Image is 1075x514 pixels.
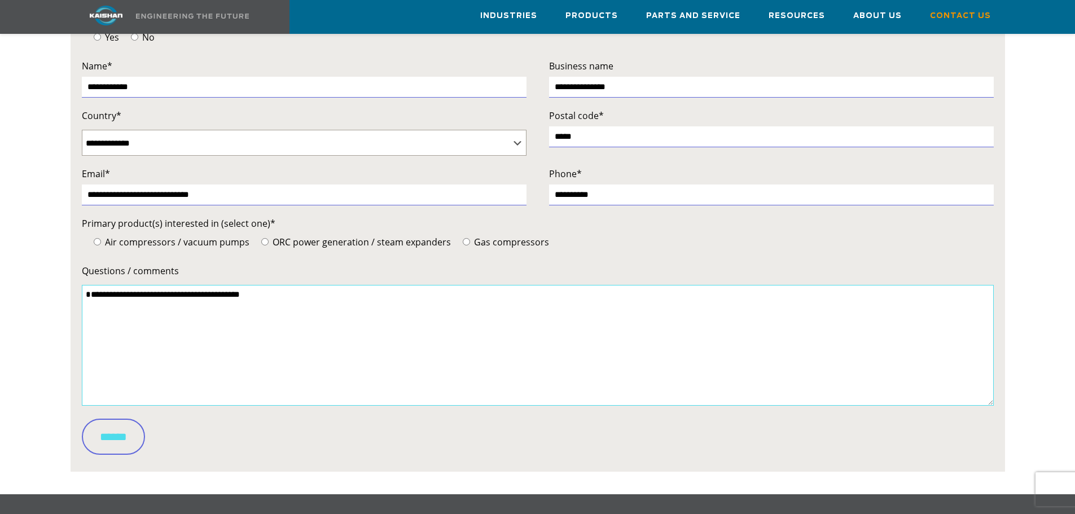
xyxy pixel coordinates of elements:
[646,1,740,31] a: Parts and Service
[472,236,549,248] span: Gas compressors
[930,10,991,23] span: Contact Us
[549,108,994,124] label: Postal code*
[82,216,994,231] label: Primary product(s) interested in (select one)*
[82,108,526,124] label: Country*
[769,10,825,23] span: Resources
[82,11,994,463] form: Contact form
[82,58,526,74] label: Name*
[103,236,249,248] span: Air compressors / vacuum pumps
[549,166,994,182] label: Phone*
[103,31,119,43] span: Yes
[82,263,994,279] label: Questions / comments
[261,238,269,245] input: ORC power generation / steam expanders
[480,10,537,23] span: Industries
[64,6,148,25] img: kaishan logo
[270,236,451,248] span: ORC power generation / steam expanders
[853,1,902,31] a: About Us
[565,1,618,31] a: Products
[94,238,101,245] input: Air compressors / vacuum pumps
[565,10,618,23] span: Products
[646,10,740,23] span: Parts and Service
[82,166,526,182] label: Email*
[549,58,994,74] label: Business name
[140,31,155,43] span: No
[930,1,991,31] a: Contact Us
[94,33,101,41] input: Yes
[769,1,825,31] a: Resources
[131,33,138,41] input: No
[853,10,902,23] span: About Us
[480,1,537,31] a: Industries
[136,14,249,19] img: Engineering the future
[463,238,470,245] input: Gas compressors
